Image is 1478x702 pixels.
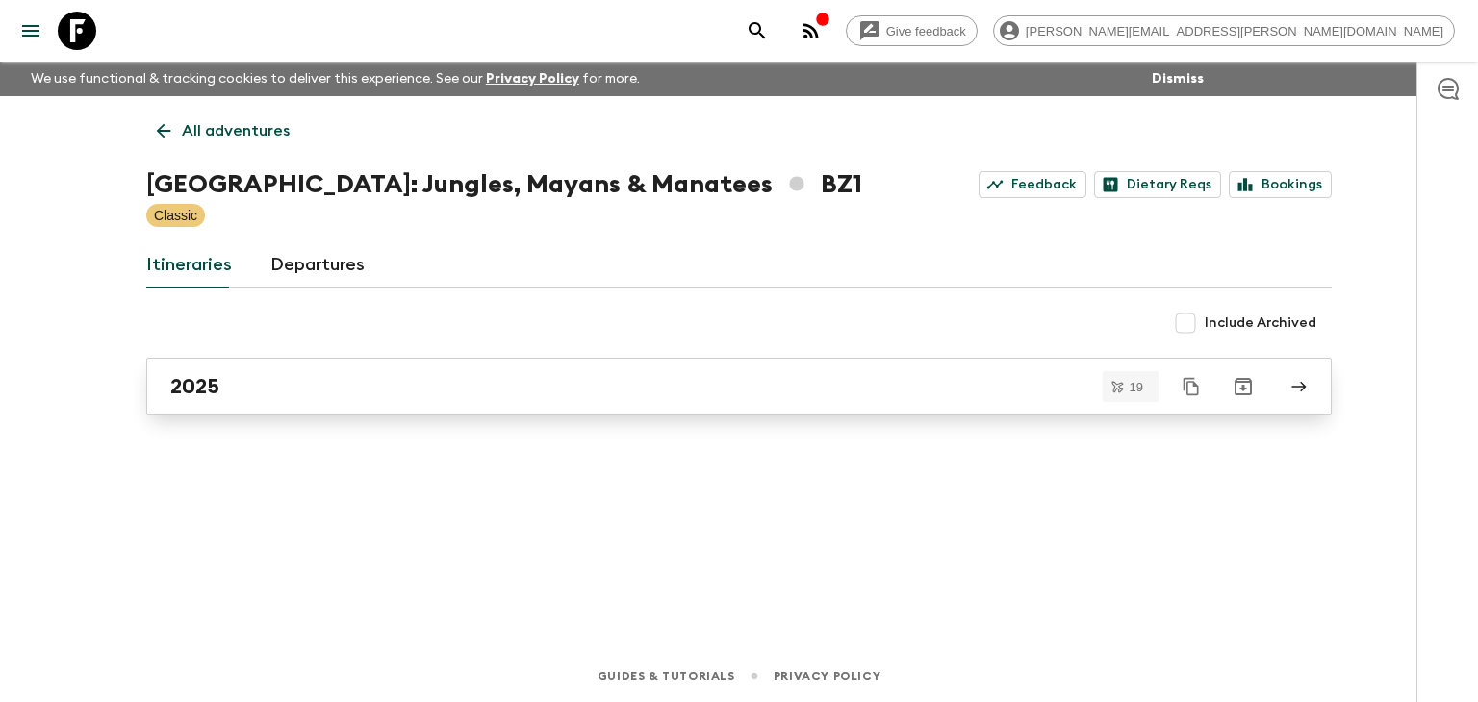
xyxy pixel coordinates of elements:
[1205,313,1316,333] span: Include Archived
[1118,381,1155,393] span: 19
[774,665,880,687] a: Privacy Policy
[738,12,777,50] button: search adventures
[846,15,978,46] a: Give feedback
[993,15,1455,46] div: [PERSON_NAME][EMAIL_ADDRESS][PERSON_NAME][DOMAIN_NAME]
[598,665,735,687] a: Guides & Tutorials
[146,242,232,288] a: Itineraries
[146,165,862,204] h1: [GEOGRAPHIC_DATA]: Jungles, Mayans & Manatees BZ1
[1229,171,1332,198] a: Bookings
[1015,24,1454,38] span: [PERSON_NAME][EMAIL_ADDRESS][PERSON_NAME][DOMAIN_NAME]
[154,206,197,225] p: Classic
[182,119,290,142] p: All adventures
[486,72,579,86] a: Privacy Policy
[146,112,300,150] a: All adventures
[170,374,219,399] h2: 2025
[270,242,365,288] a: Departures
[1094,171,1221,198] a: Dietary Reqs
[979,171,1086,198] a: Feedback
[146,358,1332,415] a: 2025
[1147,65,1209,92] button: Dismiss
[23,62,648,96] p: We use functional & tracking cookies to deliver this experience. See our for more.
[876,24,977,38] span: Give feedback
[1174,369,1209,404] button: Duplicate
[12,12,50,50] button: menu
[1224,367,1262,406] button: Archive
